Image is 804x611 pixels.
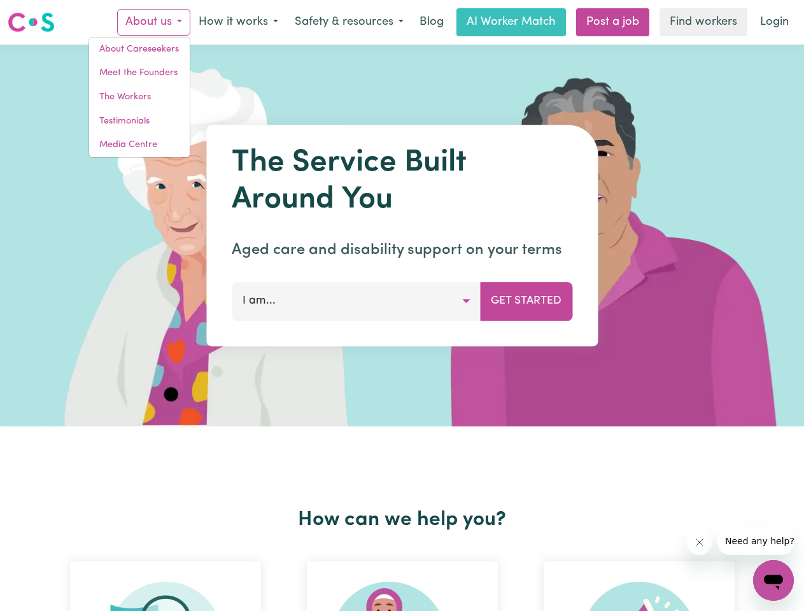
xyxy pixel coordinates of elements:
a: The Workers [89,85,190,109]
a: Meet the Founders [89,61,190,85]
button: How it works [190,9,286,36]
p: Aged care and disability support on your terms [232,239,572,262]
a: Find workers [659,8,747,36]
img: Careseekers logo [8,11,55,34]
button: Safety & resources [286,9,412,36]
div: About us [88,37,190,158]
a: Blog [412,8,451,36]
h2: How can we help you? [47,508,758,532]
a: AI Worker Match [456,8,566,36]
iframe: Close message [687,530,712,555]
button: Get Started [480,282,572,320]
a: Careseekers logo [8,8,55,37]
button: About us [117,9,190,36]
button: I am... [232,282,481,320]
a: Media Centre [89,133,190,157]
iframe: Message from company [717,527,794,555]
h1: The Service Built Around You [232,145,572,218]
iframe: Button to launch messaging window [753,560,794,601]
a: About Careseekers [89,38,190,62]
a: Testimonials [89,109,190,134]
a: Login [752,8,796,36]
a: Post a job [576,8,649,36]
span: Need any help? [8,9,77,19]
